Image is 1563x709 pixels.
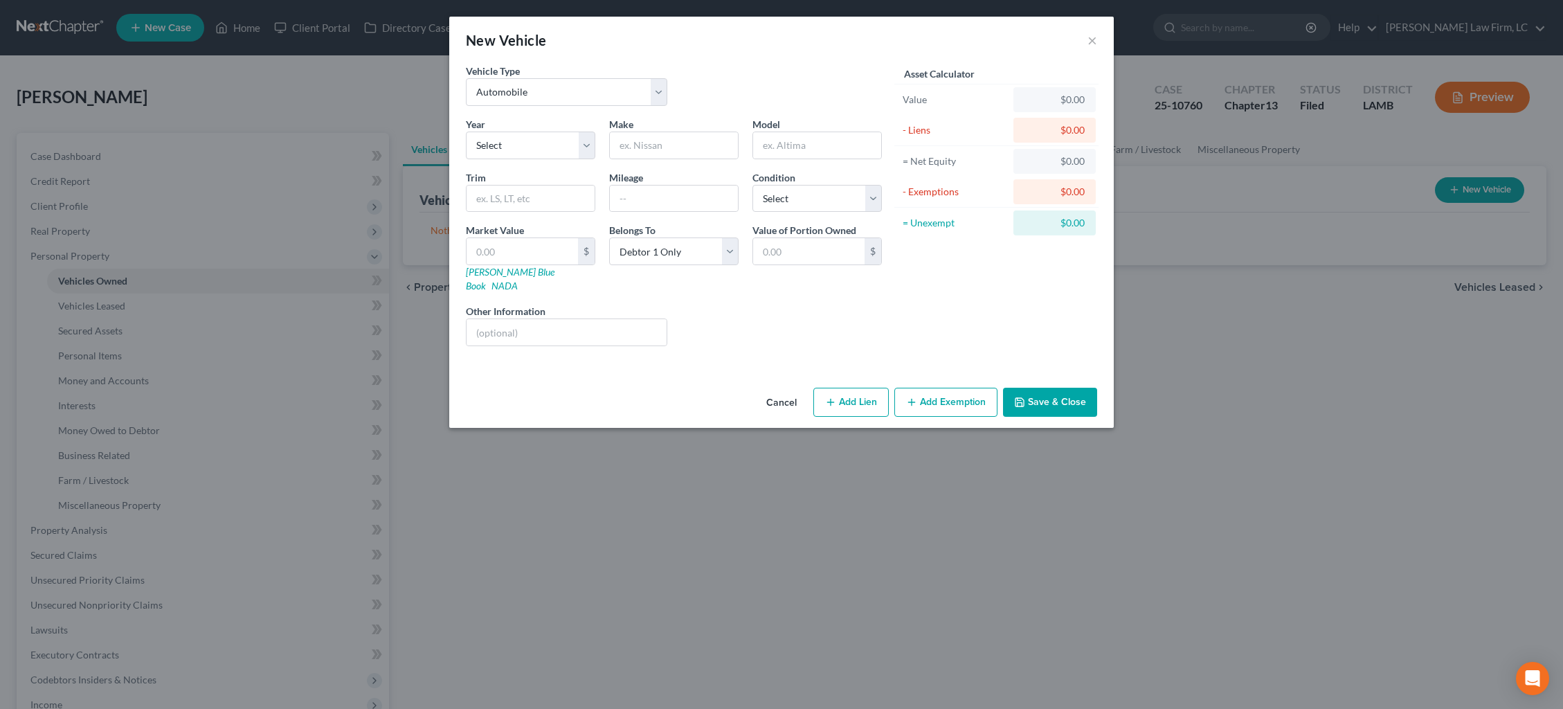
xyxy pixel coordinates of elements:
div: $ [865,238,881,264]
button: Add Exemption [894,388,997,417]
div: Open Intercom Messenger [1516,662,1549,695]
div: Value [903,93,1007,107]
input: (optional) [467,319,667,345]
label: Condition [752,170,795,185]
label: Trim [466,170,486,185]
span: Make [609,118,633,130]
div: $0.00 [1024,154,1085,168]
label: Asset Calculator [904,66,975,81]
input: ex. Altima [753,132,881,159]
div: - Liens [903,123,1007,137]
div: = Net Equity [903,154,1007,168]
label: Mileage [609,170,643,185]
input: -- [610,186,738,212]
button: Cancel [755,389,808,417]
span: Belongs To [609,224,656,236]
div: New Vehicle [466,30,546,50]
button: Add Lien [813,388,889,417]
div: $0.00 [1024,216,1085,230]
div: $0.00 [1024,123,1085,137]
label: Value of Portion Owned [752,223,856,237]
input: 0.00 [467,238,578,264]
button: × [1087,32,1097,48]
label: Model [752,117,780,132]
div: $0.00 [1024,93,1085,107]
label: Other Information [466,304,545,318]
input: ex. LS, LT, etc [467,186,595,212]
div: - Exemptions [903,185,1007,199]
label: Year [466,117,485,132]
a: NADA [491,280,518,291]
button: Save & Close [1003,388,1097,417]
input: ex. Nissan [610,132,738,159]
label: Market Value [466,223,524,237]
label: Vehicle Type [466,64,520,78]
div: = Unexempt [903,216,1007,230]
div: $0.00 [1024,185,1085,199]
div: $ [578,238,595,264]
a: [PERSON_NAME] Blue Book [466,266,554,291]
input: 0.00 [753,238,865,264]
